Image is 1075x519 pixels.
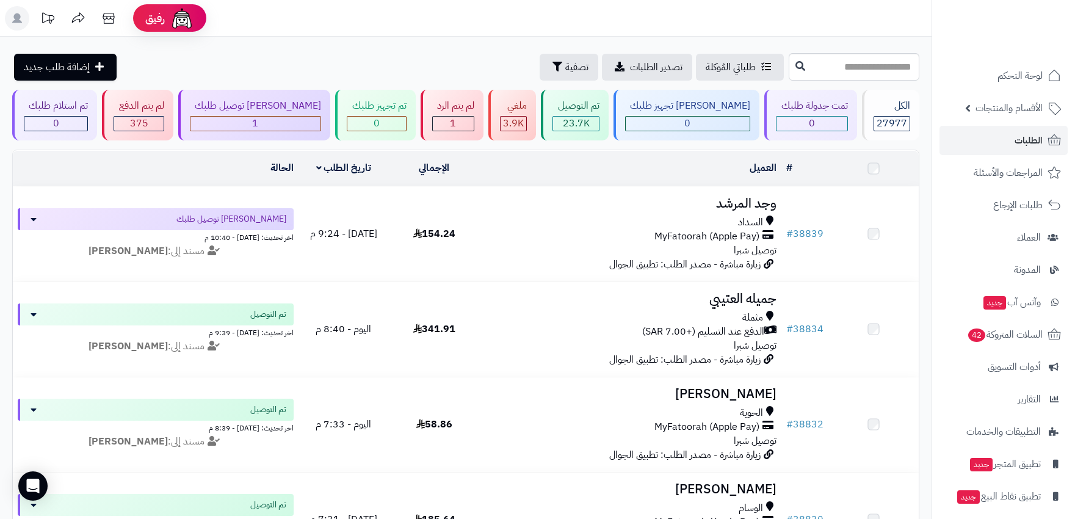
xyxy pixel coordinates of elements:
span: تطبيق المتجر [969,455,1041,473]
span: 0 [53,116,59,131]
h3: جميله العتيبي [484,292,776,306]
span: # [786,417,793,432]
span: التقارير [1018,391,1041,408]
a: تطبيق نقاط البيعجديد [939,482,1068,511]
div: مسند إلى: [9,435,303,449]
div: 375 [114,117,163,131]
span: [DATE] - 9:24 م [310,227,377,241]
a: المدونة [939,255,1068,285]
span: الوسام [739,501,763,515]
a: تحديثات المنصة [32,6,63,34]
div: [PERSON_NAME] تجهيز طلبك [625,99,750,113]
span: 27977 [877,116,907,131]
div: مسند إلى: [9,244,303,258]
a: #38834 [786,322,823,336]
div: 0 [776,117,847,131]
span: التطبيقات والخدمات [966,423,1041,440]
span: الدفع عند التسليم (+7.00 SAR) [642,325,764,339]
div: اخر تحديث: [DATE] - 8:39 م [18,421,294,434]
div: اخر تحديث: [DATE] - 10:40 م [18,230,294,243]
div: تم استلام طلبك [24,99,88,113]
span: زيارة مباشرة - مصدر الطلب: تطبيق الجوال [609,257,761,272]
a: تطبيق المتجرجديد [939,449,1068,479]
span: جديد [983,296,1006,310]
a: [PERSON_NAME] تجهيز طلبك 0 [611,90,762,140]
span: تم التوصيل [250,499,286,511]
span: توصيل شبرا [734,434,776,448]
a: تم تجهيز طلبك 0 [333,90,418,140]
a: طلباتي المُوكلة [696,54,784,81]
a: السلات المتروكة42 [939,320,1068,349]
span: 1 [252,116,258,131]
div: مسند إلى: [9,339,303,354]
span: # [786,322,793,336]
span: 42 [968,328,985,342]
span: توصيل شبرا [734,338,776,353]
span: تم التوصيل [250,404,286,416]
a: المراجعات والأسئلة [939,158,1068,187]
a: الإجمالي [419,161,449,175]
h3: [PERSON_NAME] [484,387,776,401]
span: تصدير الطلبات [630,60,682,74]
span: 341.91 [413,322,455,336]
div: 3853 [501,117,526,131]
a: التقارير [939,385,1068,414]
span: طلبات الإرجاع [993,197,1043,214]
a: #38832 [786,417,823,432]
a: #38839 [786,227,823,241]
span: تطبيق نقاط البيع [956,488,1041,505]
span: تم التوصيل [250,308,286,321]
strong: [PERSON_NAME] [89,434,168,449]
a: تم التوصيل 23.7K [538,90,610,140]
span: اليوم - 8:40 م [316,322,371,336]
a: العملاء [939,223,1068,252]
span: الأقسام والمنتجات [975,100,1043,117]
span: MyFatoorah (Apple Pay) [654,230,759,244]
span: 0 [374,116,380,131]
span: أدوات التسويق [988,358,1041,376]
span: العملاء [1017,229,1041,246]
span: [PERSON_NAME] توصيل طلبك [176,213,286,225]
div: 1 [433,117,474,131]
div: 0 [347,117,405,131]
a: التطبيقات والخدمات [939,417,1068,446]
span: الطلبات [1015,132,1043,149]
div: لم يتم الرد [432,99,474,113]
a: الطلبات [939,126,1068,155]
div: تمت جدولة طلبك [776,99,847,113]
a: ملغي 3.9K [486,90,538,140]
span: 58.86 [416,417,452,432]
img: logo-2.png [992,33,1063,59]
a: [PERSON_NAME] توصيل طلبك 1 [176,90,333,140]
a: إضافة طلب جديد [14,54,117,81]
span: MyFatoorah (Apple Pay) [654,420,759,434]
span: لوحة التحكم [997,67,1043,84]
span: 1 [450,116,456,131]
div: 0 [24,117,87,131]
div: 0 [626,117,750,131]
a: لوحة التحكم [939,61,1068,90]
a: العميل [750,161,776,175]
span: 3.9K [503,116,524,131]
span: 154.24 [413,227,455,241]
span: المدونة [1014,261,1041,278]
a: وآتس آبجديد [939,288,1068,317]
a: أدوات التسويق [939,352,1068,382]
div: اخر تحديث: [DATE] - 9:39 م [18,325,294,338]
a: لم يتم الدفع 375 [100,90,175,140]
a: لم يتم الرد 1 [418,90,486,140]
span: مثملة [742,311,763,325]
div: 23747 [553,117,598,131]
span: السلات المتروكة [967,326,1043,343]
div: Open Intercom Messenger [18,471,48,501]
span: 23.7K [563,116,590,131]
div: [PERSON_NAME] توصيل طلبك [190,99,321,113]
span: وآتس آب [982,294,1041,311]
button: تصفية [540,54,598,81]
span: رفيق [145,11,165,26]
a: تم استلام طلبك 0 [10,90,100,140]
span: المراجعات والأسئلة [974,164,1043,181]
span: زيارة مباشرة - مصدر الطلب: تطبيق الجوال [609,352,761,367]
a: تمت جدولة طلبك 0 [762,90,859,140]
span: طلباتي المُوكلة [706,60,756,74]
